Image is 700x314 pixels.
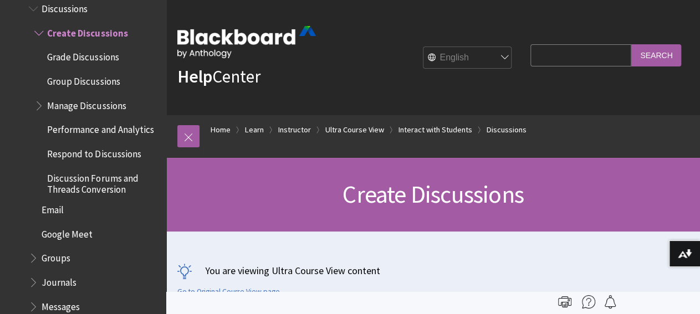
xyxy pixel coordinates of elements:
[604,295,617,308] img: Follow this page
[177,264,689,277] p: You are viewing Ultra Course View content
[278,123,311,137] a: Instructor
[42,273,76,288] span: Journals
[211,123,231,137] a: Home
[42,297,80,312] span: Messages
[47,72,120,87] span: Group Discussions
[42,200,64,215] span: Email
[245,123,264,137] a: Learn
[487,123,527,137] a: Discussions
[558,295,571,308] img: Print
[47,24,127,39] span: Create Discussions
[47,96,126,111] span: Manage Discussions
[423,47,512,69] select: Site Language Selector
[177,65,260,87] a: HelpCenter
[47,145,141,159] span: Respond to Discussions
[582,295,595,308] img: More help
[343,179,524,209] span: Create Discussions
[177,26,316,58] img: Blackboard by Anthology
[325,123,384,137] a: Ultra Course View
[398,123,472,137] a: Interact with Students
[177,65,212,87] strong: Help
[42,249,70,264] span: Groups
[47,121,154,136] span: Performance and Analytics
[42,225,93,240] span: Google Meet
[47,48,119,63] span: Grade Discussions
[177,287,282,297] a: Go to Original Course View page.
[47,169,159,195] span: Discussion Forums and Threads Conversion
[631,44,681,66] input: Search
